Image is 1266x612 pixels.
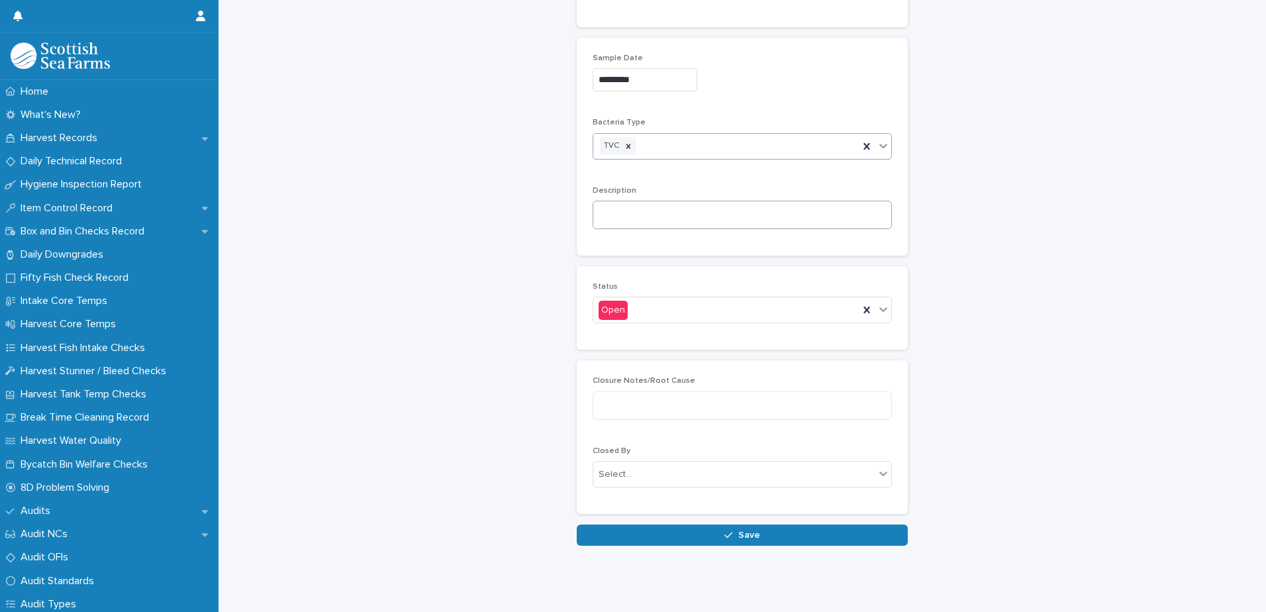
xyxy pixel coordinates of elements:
p: Daily Technical Record [15,155,132,168]
p: Hygiene Inspection Report [15,178,152,191]
p: Daily Downgrades [15,248,114,261]
p: Audit Standards [15,575,105,587]
p: Home [15,85,59,98]
p: Box and Bin Checks Record [15,225,155,238]
p: Bycatch Bin Welfare Checks [15,458,158,471]
p: Harvest Fish Intake Checks [15,342,156,354]
p: Audit Types [15,598,87,611]
p: Audit OFIs [15,551,79,564]
div: Select... [599,468,632,482]
div: TVC [600,137,621,155]
p: 8D Problem Solving [15,482,120,494]
p: Harvest Records [15,132,108,144]
p: Audits [15,505,61,517]
p: Harvest Stunner / Bleed Checks [15,365,177,378]
p: Fifty Fish Check Record [15,272,139,284]
span: Status [593,283,618,291]
p: Harvest Tank Temp Checks [15,388,157,401]
span: Save [738,531,760,540]
span: Sample Date [593,54,643,62]
span: Description [593,187,636,195]
div: Open [599,301,628,320]
button: Save [577,525,908,546]
p: Harvest Core Temps [15,318,126,331]
span: Bacteria Type [593,119,646,127]
p: Intake Core Temps [15,295,118,307]
span: Closed By [593,447,630,455]
p: Break Time Cleaning Record [15,411,160,424]
p: Audit NCs [15,528,78,540]
p: Harvest Water Quality [15,434,132,447]
span: Closure Notes/Root Cause [593,377,695,385]
p: What's New? [15,109,91,121]
p: Item Control Record [15,202,123,215]
img: mMrefqRFQpe26GRNOUkG [11,42,110,69]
